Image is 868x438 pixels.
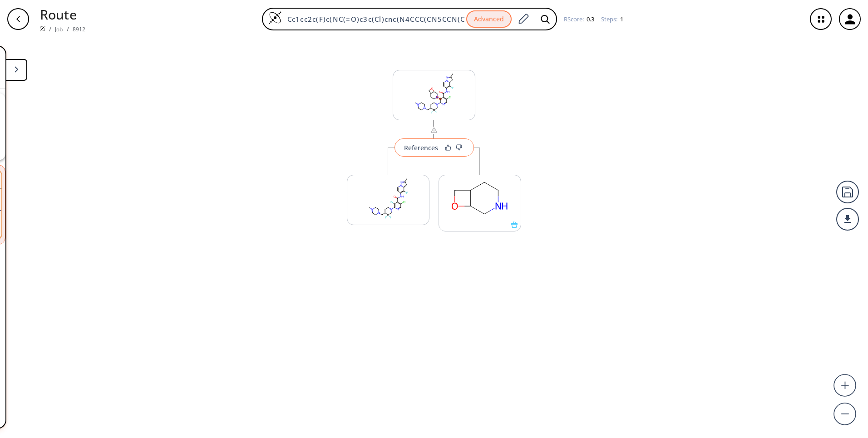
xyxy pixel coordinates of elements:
li: / [67,24,69,34]
svg: Cc1cc2c(F)c(NC(=O)c3c(Cl)cnc(N4CCC(CN5CCN(C)CC5)C(F)(F)C4)c3N3CCC4COC4C3)ccn2n1 [393,70,475,117]
img: Logo Spaya [268,11,282,25]
span: 1 [619,15,623,23]
div: Steps : [601,16,623,22]
button: Advanced [466,10,512,28]
span: 0.3 [585,15,594,23]
div: References [404,145,438,151]
img: warning [430,127,438,134]
li: / [49,24,51,34]
a: 8912 [73,25,86,33]
input: Enter SMILES [282,15,466,24]
img: Spaya logo [40,26,45,31]
a: Job [55,25,63,33]
svg: C1CC2COC2CN1 [439,175,521,221]
svg: Cc1cc2c(F)c(NC(=O)c3c(Cl)cnc(N4CCC(CN5CCN(C)CC5)C(F)(F)C4)c3F)ccn2n1 [347,175,429,221]
p: Route [40,5,85,24]
button: References [395,138,474,157]
div: RScore : [564,16,594,22]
